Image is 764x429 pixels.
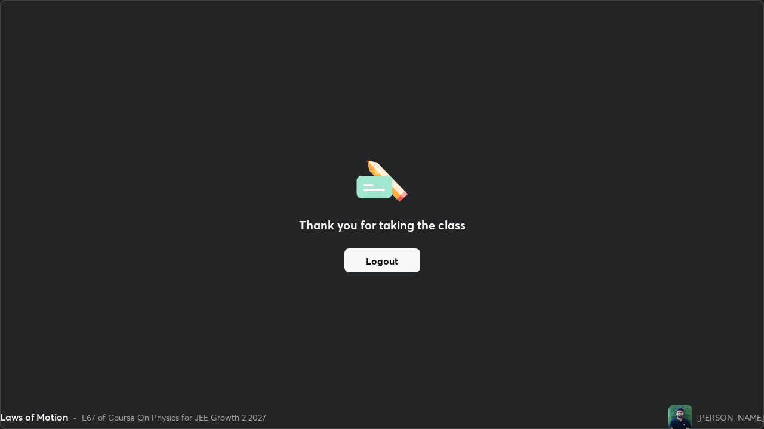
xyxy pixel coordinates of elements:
[82,411,266,424] div: L67 of Course On Physics for JEE Growth 2 2027
[299,216,466,234] h2: Thank you for taking the class
[697,411,764,424] div: [PERSON_NAME]
[356,157,408,202] img: offlineFeedback.1438e8b3.svg
[668,405,692,429] img: 77ba4126559f4ddba4dd2c35227dad6a.jpg
[73,411,77,424] div: •
[344,248,420,272] button: Logout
